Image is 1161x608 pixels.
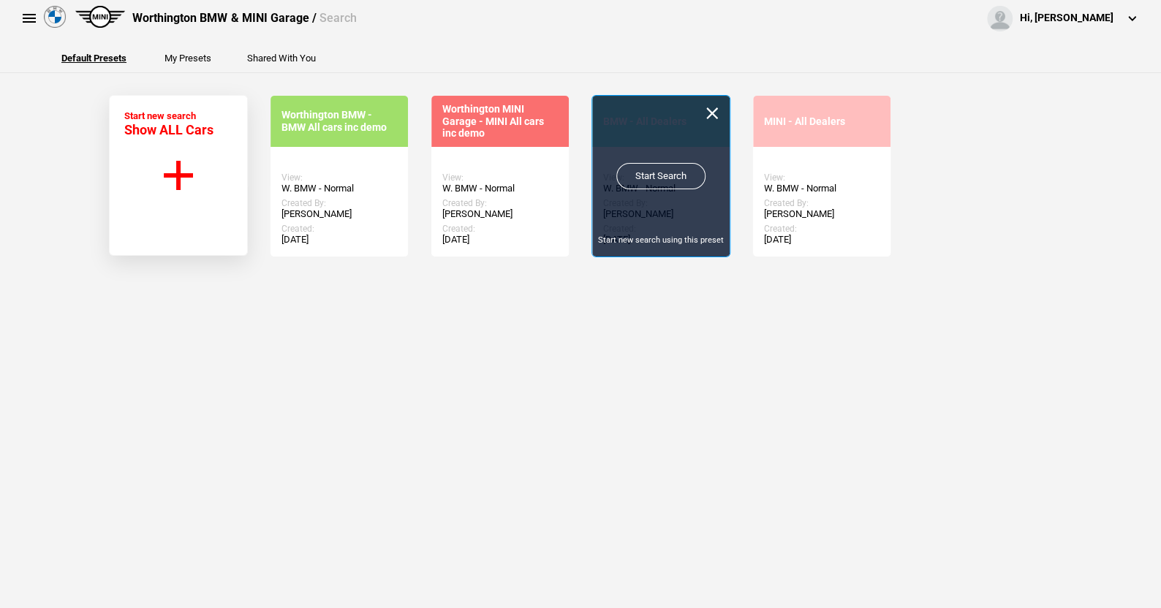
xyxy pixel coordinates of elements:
[764,198,880,208] div: Created By:
[592,235,730,246] div: Start new search using this preset
[764,224,880,234] div: Created:
[109,95,248,256] button: Start new search Show ALL Cars
[442,183,558,194] div: W. BMW - Normal
[164,53,211,63] button: My Presets
[132,10,356,26] div: Worthington BMW & MINI Garage /
[319,11,356,25] span: Search
[442,198,558,208] div: Created By:
[124,110,213,137] div: Start new search
[124,122,213,137] span: Show ALL Cars
[281,109,397,134] div: Worthington BMW - BMW All cars inc demo
[247,53,316,63] button: Shared With You
[75,6,125,28] img: mini.png
[442,234,558,246] div: [DATE]
[442,224,558,234] div: Created:
[281,183,397,194] div: W. BMW - Normal
[281,234,397,246] div: [DATE]
[61,53,126,63] button: Default Presets
[616,163,706,189] a: Start Search
[764,172,880,183] div: View:
[764,115,880,128] div: MINI - All Dealers
[281,172,397,183] div: View:
[442,103,558,140] div: Worthington MINI Garage - MINI All cars inc demo
[764,234,880,246] div: [DATE]
[281,198,397,208] div: Created By:
[442,172,558,183] div: View:
[442,208,558,220] div: [PERSON_NAME]
[44,6,66,28] img: bmw.png
[281,224,397,234] div: Created:
[764,183,880,194] div: W. BMW - Normal
[281,208,397,220] div: [PERSON_NAME]
[764,208,880,220] div: [PERSON_NAME]
[1020,11,1113,26] div: Hi, [PERSON_NAME]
